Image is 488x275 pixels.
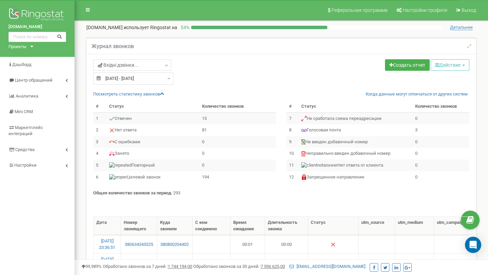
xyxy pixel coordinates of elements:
[199,160,276,171] td: 0
[359,217,395,235] th: utm_source
[99,257,115,268] a: [DATE] 21:47:07
[177,24,191,31] p: 54 %
[93,112,106,124] td: 1
[109,174,127,181] img: Целевой звонок
[106,136,199,148] td: С ошибками
[299,160,412,171] td: Нет ответа от клиента
[412,171,469,183] td: 0
[286,124,299,136] td: 8
[299,101,412,112] th: Статус
[286,136,299,148] td: 9
[106,160,199,171] td: Повторный
[12,62,32,67] span: Дашборд
[403,7,447,13] span: Настройки профиля
[8,24,66,30] a: [DOMAIN_NAME]
[99,238,115,250] a: [DATE] 23:36:51
[93,124,106,136] td: 2
[168,264,192,269] u: 1 744 194,00
[106,101,199,112] th: Статус
[265,217,308,235] th: Длительность звонка
[301,174,307,180] img: Запрещенное направление
[299,124,412,136] td: Голосовая почта
[157,217,192,235] th: Куда звонили
[412,148,469,160] td: 0
[412,160,469,171] td: 0
[301,139,305,145] img: Не введен добавочный номер
[93,190,469,196] p: : 293
[8,32,66,42] input: Поиск по номеру
[109,139,115,145] img: С ошибками
[230,235,265,253] td: 00:01
[289,264,365,269] a: [EMAIL_ADDRESS][DOMAIN_NAME]
[94,217,121,235] th: Дата
[93,91,164,97] a: Посмотреть cтатистику звонков
[265,253,308,272] td: 01:27
[434,217,476,235] th: utm_campaign
[106,171,199,183] td: Целевой звонок
[199,112,276,124] td: 15
[330,242,336,247] img: Нет ответа
[81,264,102,269] span: 99,989%
[106,124,199,136] td: Нет ответа
[14,163,37,168] span: Настройки
[16,93,38,99] span: Аналитика
[286,171,299,183] td: 12
[199,124,276,136] td: 81
[106,112,199,124] td: Отвечен
[192,217,230,235] th: С кем соединено
[299,171,412,183] td: Запрещенное направление
[91,43,134,49] h5: Журнал звонков
[93,148,106,160] td: 4
[8,44,26,50] div: Проекты
[286,101,299,112] th: #
[15,78,53,83] span: Центр обращений
[230,253,265,272] td: 00:28
[385,59,430,71] a: Создать отчет
[121,217,157,235] th: Номер звонящего
[8,7,66,24] img: Ringostat logo
[395,217,434,235] th: utm_medium
[299,112,412,124] td: Не сработала схема переадресации
[15,109,33,114] span: Mini CRM
[412,112,469,124] td: 0
[301,151,305,156] img: Неправильно введен добавочный номер
[299,136,412,148] td: Не введен добавочный номер
[286,148,299,160] td: 10
[109,128,115,133] img: Нет ответа
[462,7,476,13] span: Выход
[98,62,138,68] span: Вхідні дзвінки...
[8,125,43,136] span: Маркетплейс интеграций
[301,128,307,133] img: Голосовая почта
[93,190,171,195] strong: Общее количество звонков за период
[193,264,285,269] span: Обработано звонков за 30 дней :
[199,148,276,160] td: 0
[286,160,299,171] td: 11
[265,235,308,253] td: 00:00
[15,147,35,152] span: Средства
[93,160,106,171] td: 5
[103,264,192,269] span: Обработано звонков за 7 дней :
[93,59,171,71] a: Вхідні дзвінки...
[199,136,276,148] td: 0
[86,24,177,31] p: [DOMAIN_NAME]
[465,237,481,253] div: Open Intercom Messenger
[366,91,468,98] a: Когда данные могут отличаться от других систем
[412,136,469,148] td: 0
[301,162,338,169] img: Нет ответа от клиента
[301,116,307,121] img: Не сработала схема переадресации
[93,171,106,183] td: 6
[286,112,299,124] td: 7
[412,124,469,136] td: 3
[261,264,285,269] u: 7 596 625,00
[124,25,177,30] span: использует Ringostat на
[431,59,469,71] button: Действие
[450,25,473,30] span: Детальнее
[192,253,230,272] td: tehnoezhua_106
[93,101,106,112] th: #
[308,217,359,235] th: Статус
[106,148,199,160] td: Занято
[331,7,388,13] span: Реферальная программа
[230,217,265,235] th: Время ожидания
[299,148,412,160] td: Неправильно введен добавочный номер
[124,241,154,248] a: 380634345525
